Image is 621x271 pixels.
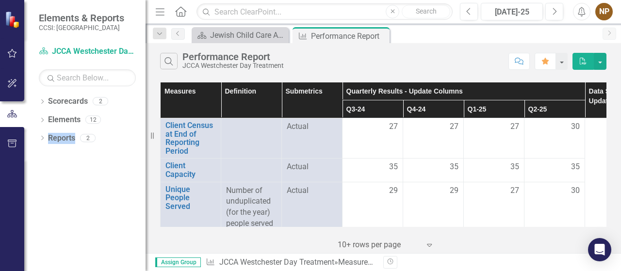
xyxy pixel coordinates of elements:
div: Performance Report [376,257,444,267]
span: Actual [287,161,337,173]
button: [DATE]-25 [481,3,543,20]
a: Measures [338,257,373,267]
span: 30 [571,121,580,132]
td: Double-Click to Edit Right Click for Context Menu [161,118,221,159]
a: Scorecards [48,96,88,107]
span: 29 [389,185,398,196]
div: 2 [93,97,108,106]
img: ClearPoint Strategy [5,11,22,28]
input: Search ClearPoint... [196,3,453,20]
td: Double-Click to Edit [403,118,464,159]
div: 2 [80,134,96,142]
span: Search [416,7,437,15]
td: Double-Click to Edit [464,118,524,159]
div: [DATE]-25 [484,6,539,18]
td: Double-Click to Edit Right Click for Context Menu [161,159,221,182]
a: Client Capacity [165,161,216,178]
span: 27 [510,185,519,196]
div: » » [206,257,376,268]
span: 29 [450,185,458,196]
span: Assign Group [155,257,201,267]
div: Performance Report [182,51,284,62]
span: 27 [510,121,519,132]
td: Double-Click to Edit [524,159,585,182]
td: Double-Click to Edit [343,182,403,229]
button: NP [595,3,613,20]
td: Double-Click to Edit [464,159,524,182]
div: JCCA Westchester Day Treatment [182,62,284,69]
span: 27 [450,121,458,132]
div: Open Intercom Messenger [588,238,611,261]
span: 35 [389,161,398,173]
td: Double-Click to Edit [403,182,464,229]
button: Search [402,5,450,18]
span: Actual [287,185,337,196]
a: Client Census at End of Reporting Period [165,121,216,155]
td: Double-Click to Edit [403,159,464,182]
a: JCCA Westchester Day Treatment [39,46,136,57]
span: 35 [510,161,519,173]
td: Double-Click to Edit [464,182,524,229]
td: Double-Click to Edit [343,118,403,159]
div: Performance Report [311,30,387,42]
a: Elements [48,114,81,126]
span: 27 [389,121,398,132]
span: 30 [571,185,580,196]
span: Elements & Reports [39,12,124,24]
td: Double-Click to Edit [343,159,403,182]
input: Search Below... [39,69,136,86]
div: Jewish Child Care Association Landing Page [210,29,286,41]
small: CCSI: [GEOGRAPHIC_DATA] [39,24,124,32]
a: Unique People Served [165,185,216,211]
a: JCCA Westchester Day Treatment [219,257,334,267]
span: 35 [571,161,580,173]
td: Double-Click to Edit [524,182,585,229]
td: Double-Click to Edit [524,118,585,159]
a: Jewish Child Care Association Landing Page [194,29,286,41]
span: 35 [450,161,458,173]
span: Actual [287,121,337,132]
a: Reports [48,133,75,144]
div: 12 [85,116,101,124]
